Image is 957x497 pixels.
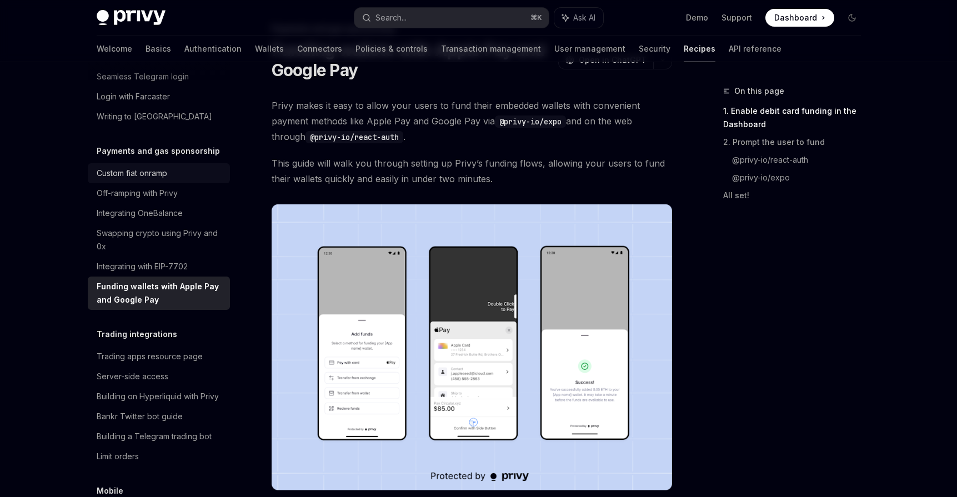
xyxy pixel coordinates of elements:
div: Funding wallets with Apple Pay and Google Pay [97,280,223,307]
a: @privy-io/react-auth [732,151,870,169]
a: Funding wallets with Apple Pay and Google Pay [88,277,230,310]
a: Policies & controls [355,36,428,62]
div: Limit orders [97,450,139,463]
a: Recipes [684,36,715,62]
a: Building a Telegram trading bot [88,426,230,446]
img: dark logo [97,10,166,26]
a: Transaction management [441,36,541,62]
div: Server-side access [97,370,168,383]
span: Dashboard [774,12,817,23]
a: Swapping crypto using Privy and 0x [88,223,230,257]
a: User management [554,36,625,62]
div: Trading apps resource page [97,350,203,363]
div: Custom fiat onramp [97,167,167,180]
div: Swapping crypto using Privy and 0x [97,227,223,253]
code: @privy-io/expo [495,116,566,128]
a: Building on Hyperliquid with Privy [88,386,230,406]
a: Demo [686,12,708,23]
a: Limit orders [88,446,230,466]
span: This guide will walk you through setting up Privy’s funding flows, allowing your users to fund th... [272,155,672,187]
button: Search...⌘K [354,8,549,28]
a: Integrating with EIP-7702 [88,257,230,277]
div: Integrating with EIP-7702 [97,260,188,273]
a: Login with Farcaster [88,87,230,107]
a: @privy-io/expo [732,169,870,187]
a: Writing to [GEOGRAPHIC_DATA] [88,107,230,127]
div: Building on Hyperliquid with Privy [97,390,219,403]
a: Support [721,12,752,23]
span: Privy makes it easy to allow your users to fund their embedded wallets with convenient payment me... [272,98,672,144]
div: Writing to [GEOGRAPHIC_DATA] [97,110,212,123]
h5: Payments and gas sponsorship [97,144,220,158]
span: ⌘ K [530,13,542,22]
img: card-based-funding [272,204,672,490]
a: Custom fiat onramp [88,163,230,183]
a: Connectors [297,36,342,62]
div: Integrating OneBalance [97,207,183,220]
a: Wallets [255,36,284,62]
a: Authentication [184,36,242,62]
a: 2. Prompt the user to fund [723,133,870,151]
a: Off-ramping with Privy [88,183,230,203]
a: Basics [146,36,171,62]
a: Integrating OneBalance [88,203,230,223]
div: Search... [375,11,407,24]
div: Building a Telegram trading bot [97,430,212,443]
a: Bankr Twitter bot guide [88,406,230,426]
a: Trading apps resource page [88,347,230,367]
a: Welcome [97,36,132,62]
div: Off-ramping with Privy [97,187,178,200]
button: Toggle dark mode [843,9,861,27]
div: Login with Farcaster [97,90,170,103]
button: Ask AI [554,8,603,28]
span: Ask AI [573,12,595,23]
h5: Trading integrations [97,328,177,341]
a: All set! [723,187,870,204]
a: API reference [729,36,781,62]
a: Server-side access [88,367,230,386]
a: Dashboard [765,9,834,27]
code: @privy-io/react-auth [305,131,403,143]
div: Bankr Twitter bot guide [97,410,183,423]
span: On this page [734,84,784,98]
a: Security [639,36,670,62]
a: 1. Enable debit card funding in the Dashboard [723,102,870,133]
